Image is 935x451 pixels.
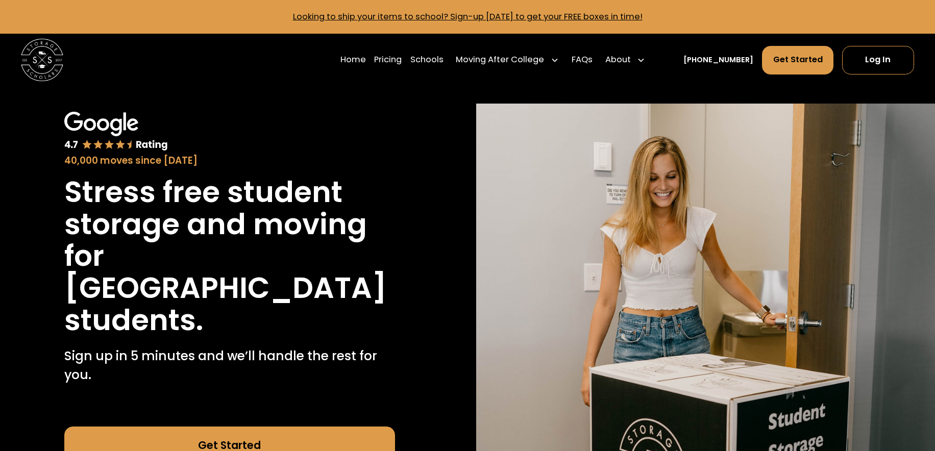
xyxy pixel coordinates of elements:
div: 40,000 moves since [DATE] [64,154,395,168]
a: Log In [842,46,914,74]
a: [PHONE_NUMBER] [683,55,753,66]
h1: Stress free student storage and moving for [64,176,395,272]
a: home [21,39,63,81]
a: Home [340,45,366,75]
a: Pricing [374,45,402,75]
div: Moving After College [456,54,544,66]
div: About [605,54,631,66]
div: Moving After College [452,45,563,75]
h1: [GEOGRAPHIC_DATA] [64,272,387,304]
div: About [601,45,650,75]
a: Get Started [762,46,834,74]
img: Storage Scholars main logo [21,39,63,81]
a: Schools [410,45,444,75]
a: FAQs [572,45,593,75]
p: Sign up in 5 minutes and we’ll handle the rest for you. [64,346,395,384]
h1: students. [64,304,204,336]
img: Google 4.7 star rating [64,112,168,152]
a: Looking to ship your items to school? Sign-up [DATE] to get your FREE boxes in time! [293,11,643,22]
